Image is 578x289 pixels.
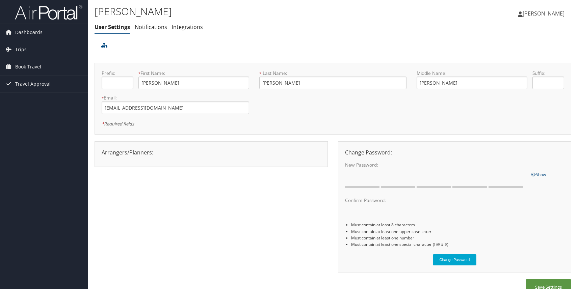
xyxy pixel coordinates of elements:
li: Must contain at least one special character (! @ # $) [351,241,564,248]
label: New Password: [345,162,526,168]
span: [PERSON_NAME] [523,10,564,17]
a: User Settings [95,23,130,31]
label: First Name: [138,70,249,77]
div: Change Password: [340,148,569,156]
li: Must contain at least one upper case letter [351,228,564,235]
label: Prefix: [102,70,133,77]
span: Show [531,172,546,177]
label: Suffix: [532,70,564,77]
li: Must contain at least 8 characters [351,222,564,228]
span: Dashboards [15,24,43,41]
a: Show [531,170,546,178]
li: Must contain at least one number [351,235,564,241]
img: airportal-logo.png [15,4,82,20]
em: Required fields [102,121,134,127]
a: [PERSON_NAME] [518,3,571,24]
div: Arrangers/Planners: [97,148,326,156]
button: Change Password [433,254,477,265]
label: Last Name: [259,70,407,77]
label: Confirm Password: [345,197,526,204]
span: Book Travel [15,58,41,75]
a: Notifications [135,23,167,31]
span: Travel Approval [15,76,51,92]
label: Email: [102,94,249,101]
span: Trips [15,41,27,58]
label: Middle Name: [417,70,527,77]
a: Integrations [172,23,203,31]
h1: [PERSON_NAME] [95,4,412,19]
